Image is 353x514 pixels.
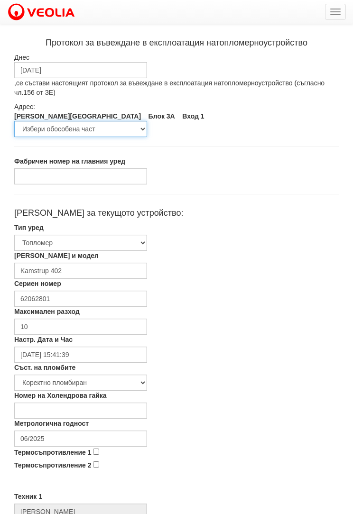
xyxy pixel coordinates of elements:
h4: Протокол за въвеждане в експлоатация на устройство [14,38,339,48]
label: Термосъпротивление 2 [14,460,91,470]
label: Номер на Холендрова гайка [14,391,107,400]
label: Тип уред [14,223,44,232]
span: топломерно [216,38,264,47]
p: Адрес: [14,102,339,137]
h4: [PERSON_NAME] за текущото устройство: [14,209,339,218]
label: Сериен номер [14,279,61,288]
label: [PERSON_NAME] и модел [14,251,99,260]
label: Настр. Дата и Час [14,335,73,344]
strong: Вход 1 [182,112,204,120]
strong: Блок 3А [149,112,175,120]
label: Техник 1 [14,492,42,501]
strong: [PERSON_NAME][GEOGRAPHIC_DATA] [14,112,141,120]
label: Максимален разход [14,307,80,316]
p: Днес ,се състави настоящият протокол за въвеждане в експлоатация на устройство (съгласно чл.156 о... [14,53,339,97]
span: топломерно [221,79,258,87]
label: Фабричен номер на главния уред [14,156,125,166]
img: VeoliaLogo.png [7,2,79,22]
label: Метрологична годност [14,419,89,428]
label: Термосъпротивление 1 [14,448,91,457]
label: Съст. на пломбите [14,363,75,372]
